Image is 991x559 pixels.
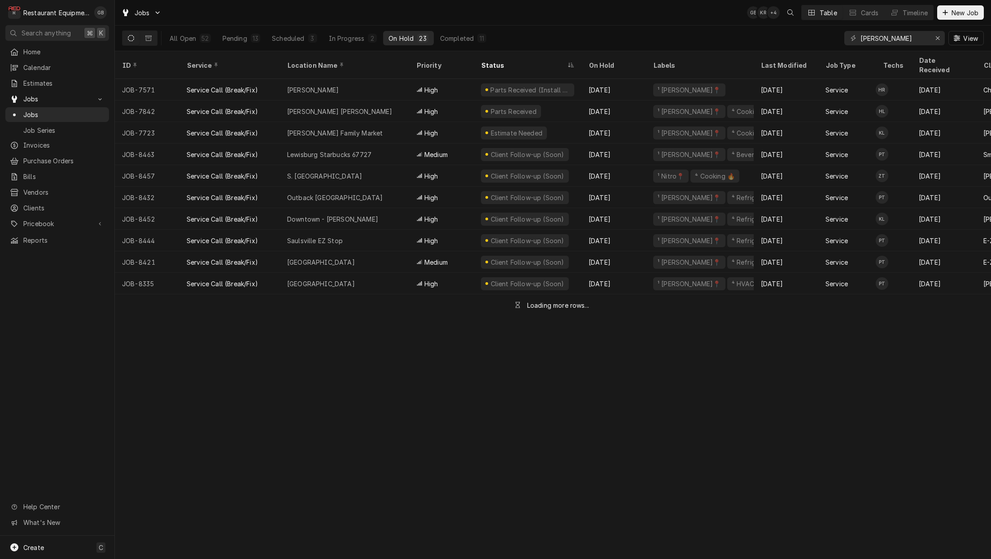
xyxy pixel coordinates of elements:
[731,236,788,245] div: ⁴ Refrigeration ❄️
[5,25,109,41] button: Search anything⌘K
[527,301,589,310] div: Loading more rows...
[115,273,179,294] div: JOB-8335
[23,63,105,72] span: Calendar
[731,107,773,116] div: ⁴ Cooking 🔥
[481,61,565,70] div: Status
[581,100,646,122] div: [DATE]
[424,258,448,267] span: Medium
[581,208,646,230] div: [DATE]
[187,107,258,116] div: Service Call (Break/Fix)
[876,148,888,161] div: Paxton Turner's Avatar
[757,6,770,19] div: KR
[424,193,438,202] span: High
[876,170,888,182] div: Zack Tussey's Avatar
[187,258,258,267] div: Service Call (Break/Fix)
[767,6,780,19] div: 's Avatar
[94,6,107,19] div: GB
[731,193,788,202] div: ⁴ Refrigeration ❄️
[876,148,888,161] div: PT
[115,122,179,144] div: JOB-7723
[903,8,928,17] div: Timeline
[754,144,818,165] div: [DATE]
[919,56,967,74] div: Date Received
[287,61,400,70] div: Location Name
[23,203,105,213] span: Clients
[825,85,848,95] div: Service
[424,236,438,245] span: High
[861,8,879,17] div: Cards
[489,171,565,181] div: Client Follow-up (Soon)
[820,8,837,17] div: Table
[912,100,976,122] div: [DATE]
[731,258,788,267] div: ⁴ Refrigeration ❄️
[8,6,21,19] div: R
[5,76,109,91] a: Estimates
[187,128,258,138] div: Service Call (Break/Fix)
[489,279,565,288] div: Client Follow-up (Soon)
[187,214,258,224] div: Service Call (Break/Fix)
[912,144,976,165] div: [DATE]
[424,214,438,224] span: High
[581,79,646,100] div: [DATE]
[930,31,945,45] button: Erase input
[876,256,888,268] div: PT
[825,214,848,224] div: Service
[948,31,984,45] button: View
[876,277,888,290] div: Paxton Turner's Avatar
[876,234,888,247] div: PT
[876,256,888,268] div: Paxton Turner's Avatar
[912,230,976,251] div: [DATE]
[489,128,543,138] div: Estimate Needed
[581,122,646,144] div: [DATE]
[489,214,565,224] div: Client Follow-up (Soon)
[912,208,976,230] div: [DATE]
[94,6,107,19] div: Gary Beaver's Avatar
[187,85,258,95] div: Service Call (Break/Fix)
[825,171,848,181] div: Service
[825,279,848,288] div: Service
[731,128,773,138] div: ⁴ Cooking 🔥
[657,193,722,202] div: ¹ [PERSON_NAME]📍
[23,94,91,104] span: Jobs
[589,61,637,70] div: On Hold
[657,171,685,181] div: ¹ Nitro📍
[825,61,869,70] div: Job Type
[757,6,770,19] div: Kelli Robinette's Avatar
[961,34,980,43] span: View
[23,110,105,119] span: Jobs
[876,127,888,139] div: KL
[370,34,375,43] div: 2
[389,34,414,43] div: On Hold
[767,6,780,19] div: + 4
[657,128,722,138] div: ¹ [PERSON_NAME]📍
[876,277,888,290] div: PT
[23,79,105,88] span: Estimates
[581,187,646,208] div: [DATE]
[876,234,888,247] div: Paxton Turner's Avatar
[187,171,258,181] div: Service Call (Break/Fix)
[5,44,109,59] a: Home
[747,6,760,19] div: GB
[5,201,109,215] a: Clients
[287,128,383,138] div: [PERSON_NAME] Family Market
[883,61,904,70] div: Techs
[754,251,818,273] div: [DATE]
[489,107,537,116] div: Parts Received
[440,34,474,43] div: Completed
[115,79,179,100] div: JOB-7571
[187,279,258,288] div: Service Call (Break/Fix)
[99,543,103,552] span: C
[694,171,736,181] div: ⁴ Cooking 🔥
[287,171,362,181] div: S. [GEOGRAPHIC_DATA]
[489,236,565,245] div: Client Follow-up (Soon)
[135,8,150,17] span: Jobs
[876,105,888,118] div: Huston Lewis's Avatar
[187,150,258,159] div: Service Call (Break/Fix)
[489,193,565,202] div: Client Follow-up (Soon)
[747,6,760,19] div: Gary Beaver's Avatar
[754,208,818,230] div: [DATE]
[287,214,378,224] div: Downtown - [PERSON_NAME]
[937,5,984,20] button: New Job
[23,156,105,166] span: Purchase Orders
[170,34,196,43] div: All Open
